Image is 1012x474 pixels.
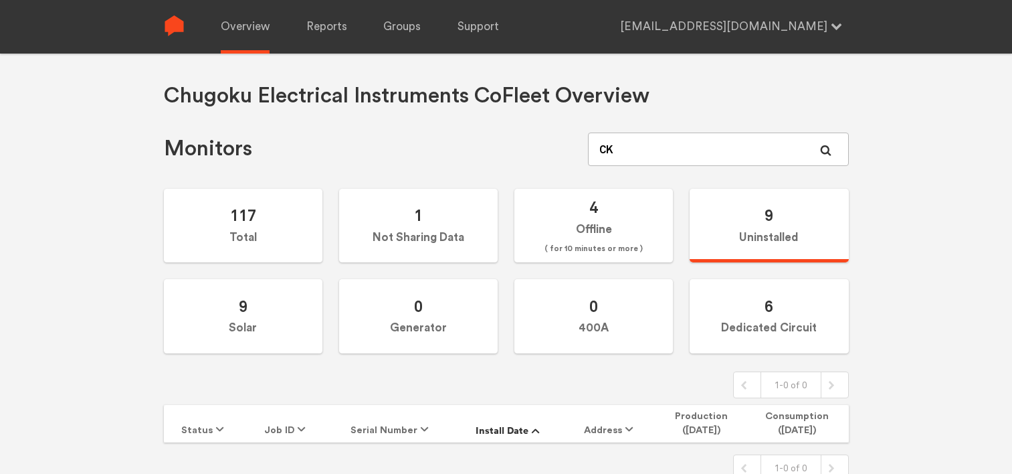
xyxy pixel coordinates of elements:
[339,279,498,353] label: Generator
[164,82,649,110] h1: Chugoku Electrical Instruments Co Fleet Overview
[230,206,256,225] span: 117
[657,405,746,443] th: Production ([DATE])
[239,297,247,316] span: 9
[589,297,598,316] span: 0
[514,279,673,353] label: 400A
[544,241,643,257] span: ( for 10 minutes or more )
[164,15,185,36] img: Sense Logo
[456,405,565,443] th: Install Date
[414,206,423,225] span: 1
[164,189,322,263] label: Total
[339,189,498,263] label: Not Sharing Data
[589,197,598,217] span: 4
[746,405,848,443] th: Consumption ([DATE])
[164,279,322,353] label: Solar
[761,372,821,398] div: 1-0 of 0
[328,405,456,443] th: Serial Number
[690,279,848,353] label: Dedicated Circuit
[690,189,848,263] label: Uninstalled
[765,206,773,225] span: 9
[164,135,252,163] h1: Monitors
[588,133,848,166] input: Serial Number, job ID, name, address
[514,189,673,263] label: Offline
[765,297,773,316] span: 6
[247,405,328,443] th: Job ID
[565,405,657,443] th: Address
[164,405,247,443] th: Status
[414,297,423,316] span: 0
